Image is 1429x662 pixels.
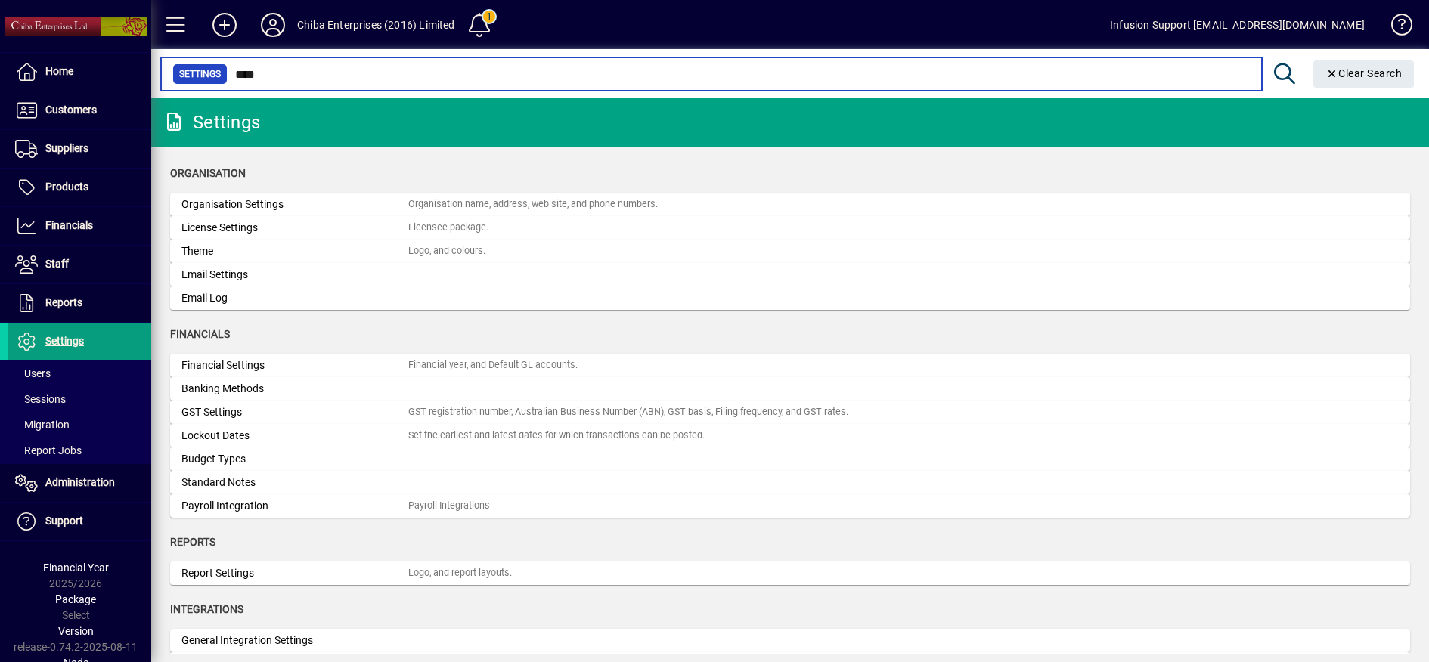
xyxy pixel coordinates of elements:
div: Chiba Enterprises (2016) Limited [297,13,455,37]
a: Suppliers [8,130,151,168]
span: Migration [15,419,70,431]
div: Logo, and report layouts. [408,566,512,580]
a: Banking Methods [170,377,1410,401]
a: General Integration Settings [170,629,1410,652]
span: Home [45,65,73,77]
div: Infusion Support [EMAIL_ADDRESS][DOMAIN_NAME] [1110,13,1365,37]
a: Customers [8,91,151,129]
div: GST Settings [181,404,408,420]
span: Settings [45,335,84,347]
a: Sessions [8,386,151,412]
div: Standard Notes [181,475,408,490]
a: Knowledge Base [1380,3,1410,52]
a: Administration [8,464,151,502]
a: Financials [8,207,151,245]
div: Set the earliest and latest dates for which transactions can be posted. [408,428,705,443]
button: Clear [1313,60,1415,88]
a: Home [8,53,151,91]
span: Financial Year [43,561,109,574]
span: Customers [45,104,97,116]
a: Migration [8,412,151,438]
button: Add [200,11,249,39]
span: Support [45,515,83,527]
div: License Settings [181,220,408,236]
span: Suppliers [45,142,88,154]
span: Products [45,181,88,193]
div: Email Settings [181,267,408,283]
div: Payroll Integration [181,498,408,514]
span: Staff [45,258,69,270]
div: Budget Types [181,451,408,467]
div: Lockout Dates [181,428,408,444]
span: Clear Search [1325,67,1403,79]
span: Administration [45,476,115,488]
a: Report Jobs [8,438,151,463]
div: Financial Settings [181,357,408,373]
span: Version [58,625,94,637]
a: Report SettingsLogo, and report layouts. [170,561,1410,585]
a: Organisation SettingsOrganisation name, address, web site, and phone numbers. [170,193,1410,216]
a: Lockout DatesSet the earliest and latest dates for which transactions can be posted. [170,424,1410,447]
a: Email Settings [170,263,1410,286]
span: Users [15,367,51,379]
div: General Integration Settings [181,633,408,648]
span: Package [55,593,96,605]
div: Email Log [181,290,408,306]
div: Theme [181,243,408,259]
span: Report Jobs [15,444,82,456]
a: Payroll IntegrationPayroll Integrations [170,494,1410,518]
div: Settings [163,110,260,135]
a: Standard Notes [170,471,1410,494]
a: ThemeLogo, and colours. [170,240,1410,263]
div: Licensee package. [408,221,488,235]
span: Sessions [15,393,66,405]
div: Banking Methods [181,381,408,397]
a: Financial SettingsFinancial year, and Default GL accounts. [170,354,1410,377]
div: Organisation name, address, web site, and phone numbers. [408,197,658,212]
span: Organisation [170,167,246,179]
div: Organisation Settings [181,196,408,212]
span: Financials [45,219,93,231]
span: Financials [170,328,230,340]
span: Integrations [170,603,243,615]
div: Report Settings [181,565,408,581]
a: Email Log [170,286,1410,310]
a: Products [8,169,151,206]
div: Payroll Integrations [408,499,490,513]
span: Reports [45,296,82,308]
a: Reports [8,284,151,322]
button: Profile [249,11,297,39]
a: Support [8,503,151,540]
a: Users [8,360,151,386]
a: License SettingsLicensee package. [170,216,1410,240]
div: Logo, and colours. [408,244,485,258]
div: GST registration number, Australian Business Number (ABN), GST basis, Filing frequency, and GST r... [408,405,848,419]
a: Staff [8,246,151,283]
div: Financial year, and Default GL accounts. [408,358,578,373]
span: Reports [170,536,215,548]
a: Budget Types [170,447,1410,471]
a: GST SettingsGST registration number, Australian Business Number (ABN), GST basis, Filing frequenc... [170,401,1410,424]
span: Settings [179,67,221,82]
